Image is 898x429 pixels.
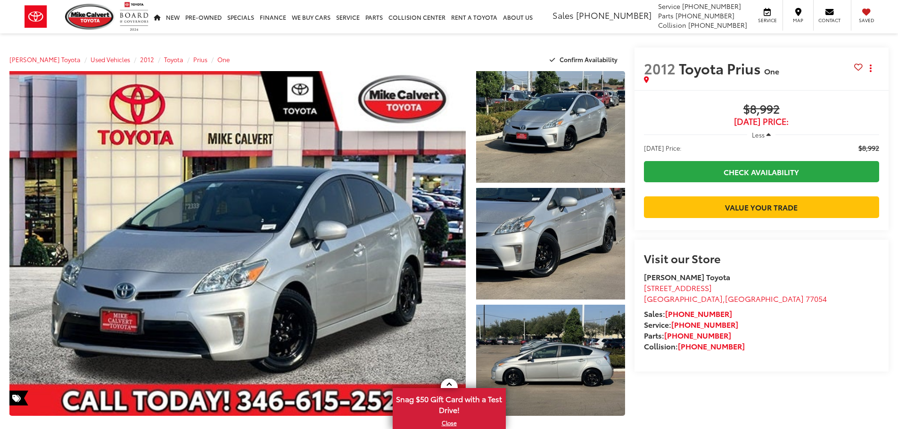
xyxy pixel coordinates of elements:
[644,103,879,117] span: $8,992
[676,11,734,20] span: [PHONE_NUMBER]
[644,340,745,351] strong: Collision:
[560,55,618,64] span: Confirm Availability
[91,55,130,64] a: Used Vehicles
[552,9,574,21] span: Sales
[671,319,738,330] a: [PHONE_NUMBER]
[5,69,470,418] img: 2012 Toyota Prius One
[9,71,466,416] a: Expand Photo 0
[679,58,764,78] span: Toyota Prius
[9,55,81,64] a: [PERSON_NAME] Toyota
[644,282,827,304] a: [STREET_ADDRESS] [GEOGRAPHIC_DATA],[GEOGRAPHIC_DATA] 77054
[764,65,779,76] span: One
[576,9,651,21] span: [PHONE_NUMBER]
[644,196,879,218] a: Value Your Trade
[476,305,625,416] a: Expand Photo 3
[688,20,747,30] span: [PHONE_NUMBER]
[644,143,682,153] span: [DATE] Price:
[217,55,230,64] a: One
[394,389,505,418] span: Snag $50 Gift Card with a Test Drive!
[665,308,732,319] a: [PHONE_NUMBER]
[644,330,731,340] strong: Parts:
[858,143,879,153] span: $8,992
[678,340,745,351] a: [PHONE_NUMBER]
[644,161,879,182] a: Check Availability
[644,293,723,304] span: [GEOGRAPHIC_DATA]
[856,17,877,24] span: Saved
[65,4,115,30] img: Mike Calvert Toyota
[658,11,674,20] span: Parts
[644,271,730,282] strong: [PERSON_NAME] Toyota
[644,293,827,304] span: ,
[476,188,625,299] a: Expand Photo 2
[664,330,731,340] a: [PHONE_NUMBER]
[544,51,625,68] button: Confirm Availability
[474,70,626,184] img: 2012 Toyota Prius One
[140,55,154,64] a: 2012
[193,55,207,64] a: Prius
[644,117,879,126] span: [DATE] Price:
[658,1,680,11] span: Service
[476,71,625,183] a: Expand Photo 1
[644,308,732,319] strong: Sales:
[644,282,712,293] span: [STREET_ADDRESS]
[747,126,775,143] button: Less
[757,17,778,24] span: Service
[644,58,676,78] span: 2012
[725,293,804,304] span: [GEOGRAPHIC_DATA]
[752,130,765,139] span: Less
[9,390,28,405] span: Special
[474,186,626,300] img: 2012 Toyota Prius One
[788,17,808,24] span: Map
[863,60,879,76] button: Actions
[658,20,686,30] span: Collision
[164,55,183,64] a: Toyota
[806,293,827,304] span: 77054
[644,319,738,330] strong: Service:
[682,1,741,11] span: [PHONE_NUMBER]
[870,65,872,72] span: dropdown dots
[474,303,626,417] img: 2012 Toyota Prius One
[644,252,879,264] h2: Visit our Store
[818,17,840,24] span: Contact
